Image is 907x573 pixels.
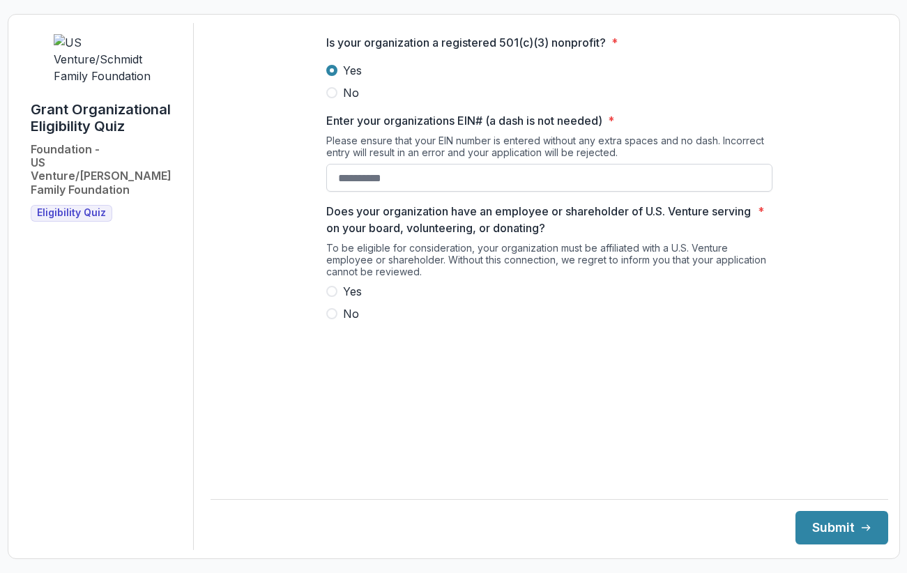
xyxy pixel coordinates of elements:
h2: Foundation - US Venture/[PERSON_NAME] Family Foundation [31,143,182,197]
p: Enter your organizations EIN# (a dash is not needed) [326,112,602,129]
span: Yes [343,62,362,79]
h1: Grant Organizational Eligibility Quiz [31,101,182,135]
img: US Venture/Schmidt Family Foundation [54,34,158,84]
span: No [343,84,359,101]
span: Yes [343,283,362,300]
div: To be eligible for consideration, your organization must be affiliated with a U.S. Venture employ... [326,242,772,283]
p: Is your organization a registered 501(c)(3) nonprofit? [326,34,606,51]
span: Eligibility Quiz [37,207,106,219]
span: No [343,305,359,322]
div: Please ensure that your EIN number is entered without any extra spaces and no dash. Incorrect ent... [326,135,772,164]
p: Does your organization have an employee or shareholder of U.S. Venture serving on your board, vol... [326,203,752,236]
button: Submit [795,511,888,544]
